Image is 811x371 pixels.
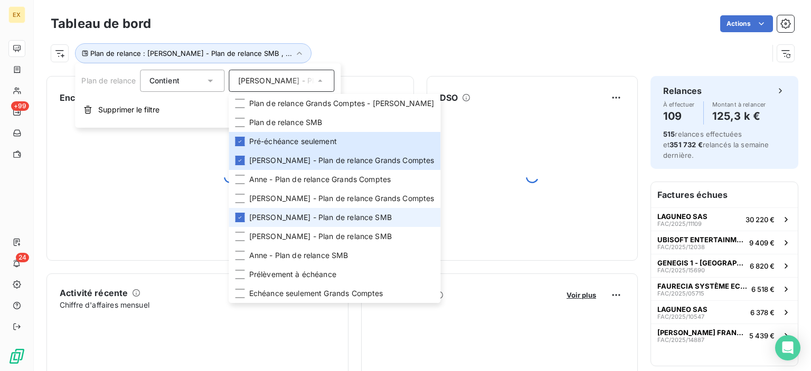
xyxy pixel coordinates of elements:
span: GENEGIS 1 - [GEOGRAPHIC_DATA] LA DEFENSE Cedex [657,259,746,267]
span: Contient [149,76,180,85]
button: [PERSON_NAME] FRANCE - Lille cedex 9FAC/2025/148875 439 € [651,324,798,347]
span: Supprimer le filtre [98,104,159,115]
span: Prélèvement à échéance [249,269,336,280]
span: Voir plus [567,291,596,299]
span: 515 [663,130,675,138]
img: Logo LeanPay [8,348,25,365]
span: Chiffre d'affaires mensuel [60,299,279,310]
span: FAC/2025/14887 [657,337,704,343]
span: Plan de relance : [PERSON_NAME] - Plan de relance SMB , ... [90,49,292,58]
h3: Tableau de bord [51,14,151,33]
div: EX [8,6,25,23]
span: FAURECIA SYSTÈME ECHAPPEMENT - NANTERRE [657,282,747,290]
span: LAGUNEO SAS [657,212,708,221]
span: [PERSON_NAME] - Plan de relance SMB [249,231,392,242]
span: FAC/2025/12038 [657,244,705,250]
span: Plan de relance [81,76,136,85]
button: Voir plus [563,290,599,300]
span: 5 439 € [749,331,775,340]
span: relances effectuées et relancés la semaine dernière. [663,130,769,159]
span: À effectuer [663,101,695,108]
span: Plan de relance Grands Comptes - [PERSON_NAME] [249,98,435,109]
span: 351 732 € [669,140,702,149]
span: Pré-échéance seulement [249,136,337,147]
span: [PERSON_NAME] FRANCE - Lille cedex 9 [657,328,745,337]
span: Anne - Plan de relance Grands Comptes [249,174,391,185]
span: [PERSON_NAME] - Plan de relance Grands Comptes [249,193,435,204]
span: 9 409 € [749,239,775,247]
button: UBISOFT ENTERTAINMENTFAC/2025/120389 409 € [651,231,798,254]
span: 6 820 € [750,262,775,270]
span: [PERSON_NAME] - Plan de relance Grands Comptes [249,155,435,166]
span: FAC/2025/11109 [657,221,702,227]
h6: Activité récente [60,287,128,299]
h6: Relances [663,84,702,97]
span: [PERSON_NAME] - Plan de relance SMB [249,212,392,223]
h6: DSO [440,91,458,104]
span: 30 220 € [746,215,775,224]
span: 6 518 € [751,285,775,293]
h6: Factures échues [651,182,798,207]
button: GENEGIS 1 - [GEOGRAPHIC_DATA] LA DEFENSE CedexFAC/2025/156906 820 € [651,254,798,277]
h4: 109 [663,108,695,125]
span: LAGUNEO SAS [657,305,708,313]
a: +99 [8,103,25,120]
button: LAGUNEO SASFAC/2025/1110930 220 € [651,207,798,231]
span: +99 [11,101,29,111]
button: Supprimer le filtre [75,98,341,121]
button: Actions [720,15,773,32]
h6: Encours client [60,91,120,104]
button: LAGUNEO SASFAC/2025/105476 378 € [651,300,798,324]
span: 24 [16,253,29,262]
span: FAC/2025/15690 [657,267,705,273]
span: FAC/2025/10547 [657,313,704,320]
button: Voir plus [344,93,380,102]
button: FAURECIA SYSTÈME ECHAPPEMENT - NANTERREFAC/2025/057156 518 € [651,277,798,300]
span: Plan de relance SMB [249,117,323,128]
span: 6 378 € [750,308,775,317]
span: FAC/2025/05715 [657,290,704,297]
span: Voir plus [347,93,376,102]
span: Echéance seulement Grands Comptes [249,288,383,299]
div: Open Intercom Messenger [775,335,800,360]
span: UBISOFT ENTERTAINMENT [657,235,745,244]
h4: 125,3 k € [712,108,766,125]
span: Anne - Plan de relance SMB [249,250,348,261]
span: [PERSON_NAME] - Plan de relance SMB [238,75,381,86]
button: Plan de relance : [PERSON_NAME] - Plan de relance SMB , ... [75,43,312,63]
span: Montant à relancer [712,101,766,108]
